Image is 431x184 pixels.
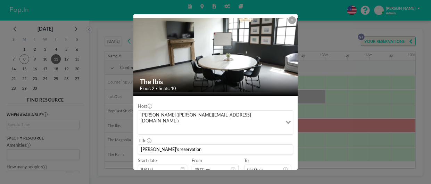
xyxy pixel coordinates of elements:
div: Search for option [138,111,293,134]
label: Start date [138,158,157,163]
span: [PERSON_NAME] ([PERSON_NAME][EMAIL_ADDRESS][DOMAIN_NAME]) [140,112,281,124]
img: 537.png [133,18,298,92]
input: Search for option [139,126,281,133]
label: From [192,158,202,163]
input: (No title) [138,145,293,154]
label: Title [138,138,151,144]
span: Floor: 2 [140,86,154,91]
label: To [244,158,249,163]
label: Host [138,104,152,109]
span: Seats: 10 [159,86,176,91]
span: • [156,87,157,91]
span: - [241,160,242,172]
h2: The Ibis [140,78,292,86]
